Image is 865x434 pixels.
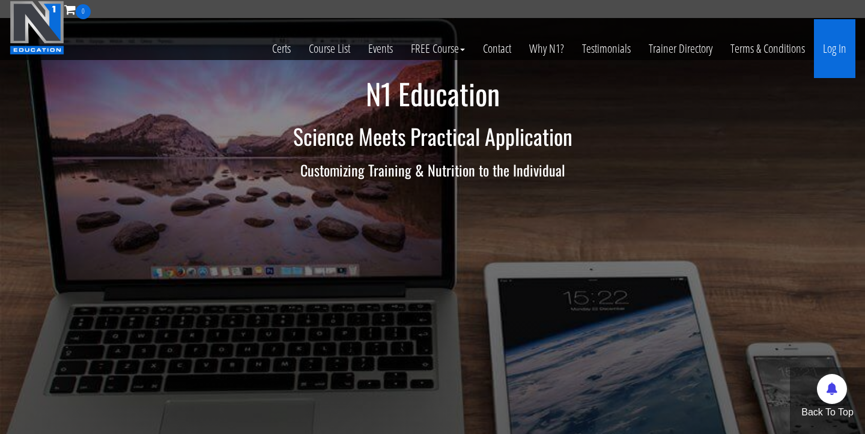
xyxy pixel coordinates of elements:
[300,19,359,78] a: Course List
[263,19,300,78] a: Certs
[402,19,474,78] a: FREE Course
[76,4,91,19] span: 0
[474,19,520,78] a: Contact
[573,19,640,78] a: Testimonials
[81,162,784,178] h3: Customizing Training & Nutrition to the Individual
[10,1,64,55] img: n1-education
[520,19,573,78] a: Why N1?
[81,124,784,148] h2: Science Meets Practical Application
[64,1,91,17] a: 0
[359,19,402,78] a: Events
[814,19,855,78] a: Log In
[640,19,721,78] a: Trainer Directory
[721,19,814,78] a: Terms & Conditions
[81,78,784,110] h1: N1 Education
